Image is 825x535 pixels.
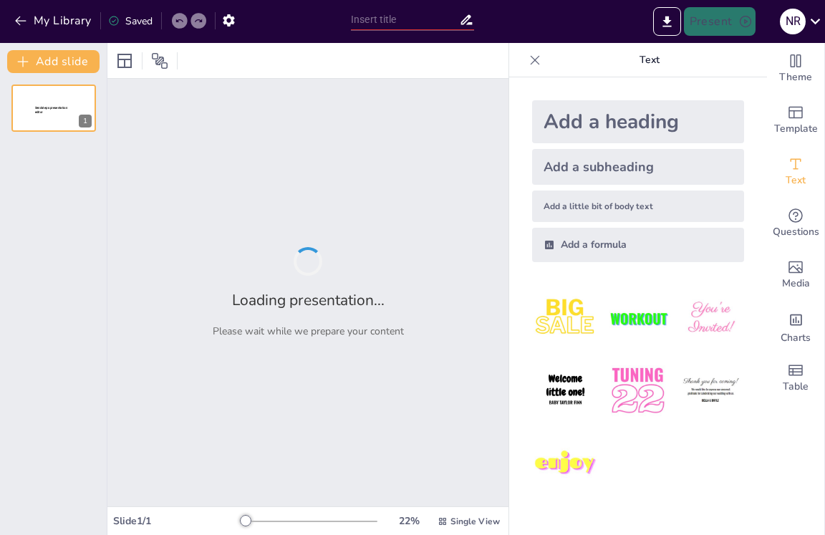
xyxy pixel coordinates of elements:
[774,121,818,137] span: Template
[767,249,824,301] div: Add images, graphics, shapes or video
[532,228,744,262] div: Add a formula
[35,106,67,114] span: Sendsteps presentation editor
[653,7,681,36] button: Export to PowerPoint
[7,50,100,73] button: Add slide
[684,7,756,36] button: Present
[779,69,812,85] span: Theme
[151,52,168,69] span: Position
[767,352,824,404] div: Add a table
[781,330,811,346] span: Charts
[113,49,136,72] div: Layout
[767,301,824,352] div: Add charts and graphs
[351,9,459,30] input: Insert title
[786,173,806,188] span: Text
[11,85,96,132] div: 1
[532,149,744,185] div: Add a subheading
[767,146,824,198] div: Add text boxes
[604,285,671,352] img: 2.jpeg
[11,9,97,32] button: My Library
[392,514,426,528] div: 22 %
[773,224,819,240] span: Questions
[532,191,744,222] div: Add a little bit of body text
[450,516,500,527] span: Single View
[79,115,92,127] div: 1
[546,43,753,77] p: Text
[782,276,810,291] span: Media
[532,285,599,352] img: 1.jpeg
[767,198,824,249] div: Get real-time input from your audience
[232,290,385,310] h2: Loading presentation...
[767,43,824,95] div: Change the overall theme
[113,514,240,528] div: Slide 1 / 1
[213,324,404,338] p: Please wait while we prepare your content
[677,285,744,352] img: 3.jpeg
[532,357,599,424] img: 4.jpeg
[532,100,744,143] div: Add a heading
[532,430,599,497] img: 7.jpeg
[780,7,806,36] button: N R
[604,357,671,424] img: 5.jpeg
[780,9,806,34] div: N R
[767,95,824,146] div: Add ready made slides
[108,14,153,28] div: Saved
[677,357,744,424] img: 6.jpeg
[783,379,809,395] span: Table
